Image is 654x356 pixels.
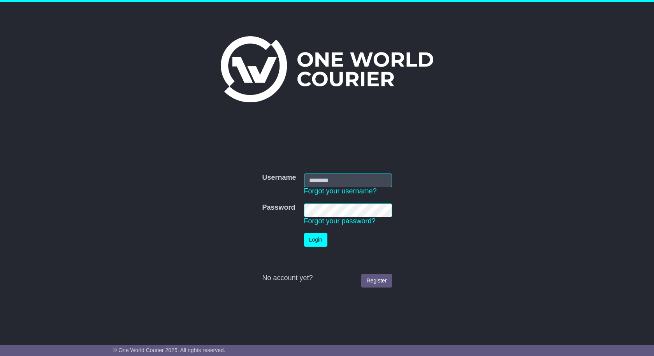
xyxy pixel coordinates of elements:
a: Forgot your password? [304,217,376,225]
img: One World [221,36,433,102]
label: Username [262,174,296,182]
a: Register [361,274,392,288]
div: No account yet? [262,274,392,282]
span: © One World Courier 2025. All rights reserved. [113,347,225,353]
a: Forgot your username? [304,187,377,195]
button: Login [304,233,327,247]
label: Password [262,203,295,212]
